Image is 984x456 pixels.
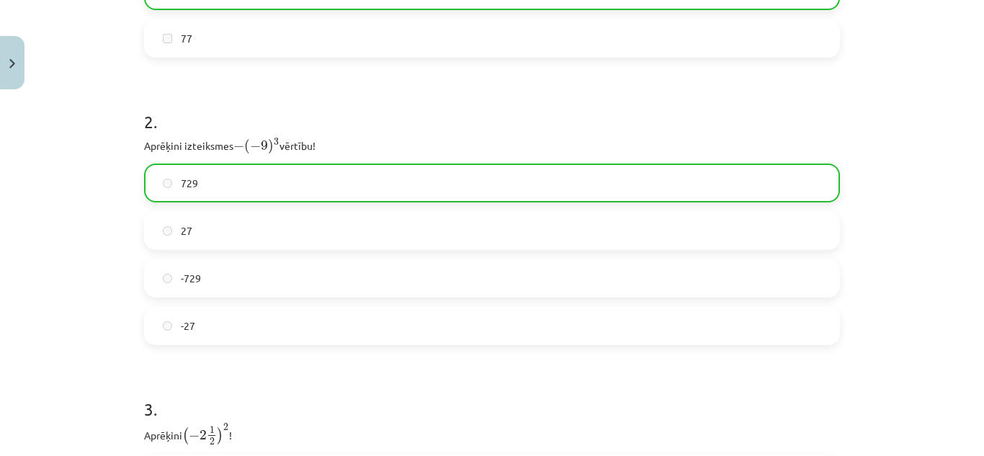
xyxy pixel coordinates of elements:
span: ) [268,139,274,154]
input: 77 [163,34,172,43]
input: 27 [163,226,172,236]
span: − [233,141,244,151]
span: ( [244,139,250,154]
span: 1 [210,426,215,434]
span: ( [182,427,189,444]
span: ) [217,427,223,444]
span: 3 [274,138,279,146]
span: 2 [210,438,215,445]
img: icon-close-lesson-0947bae3869378f0d4975bcd49f059093ad1ed9edebbc8119c70593378902aed.svg [9,59,15,68]
span: 77 [181,31,192,46]
p: Aprēķini izteiksmes vērtību! [144,135,840,155]
span: − [250,141,261,151]
span: 9 [261,140,268,151]
span: 2 [223,424,228,431]
input: -729 [163,274,172,283]
input: -27 [163,321,172,331]
p: Aprēķini ! [144,423,840,446]
span: -729 [181,271,201,286]
span: 27 [181,223,192,238]
h1: 3 . [144,374,840,419]
span: -27 [181,318,195,334]
span: 2 [200,430,207,440]
span: − [189,431,200,441]
span: 729 [181,176,198,191]
h1: 2 . [144,86,840,131]
input: 729 [163,179,172,188]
